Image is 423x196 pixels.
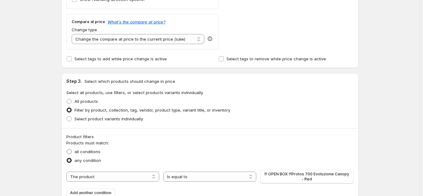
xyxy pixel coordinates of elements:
[72,19,105,24] h3: Compare at price
[66,90,203,95] span: Select all products, use filters, or select products variants individually
[74,149,100,154] span: all conditions
[74,158,101,163] span: any condition
[74,116,143,121] span: Select product variants individually
[66,140,109,145] span: Products must match:
[66,133,354,140] div: Product filters
[84,78,175,84] p: Select which products should change in price
[227,56,326,61] span: Select tags to remove while price change is active
[66,78,82,84] h2: Step 3.
[72,27,97,32] span: Change type
[260,170,353,183] button: !!! OPEN BOX !!!Protos 700 Evoluzione Canopy - Red
[74,56,167,61] span: Select tags to add while price change is active
[108,19,166,24] button: What's the compare at price?
[264,172,349,182] span: !!! OPEN BOX !!!Protos 700 Evoluzione Canopy - Red
[74,99,98,104] span: All products
[70,190,111,195] span: Add another condition
[207,36,213,42] div: help
[74,108,230,113] span: Filter by product, collection, tag, vendor, product type, variant title, or inventory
